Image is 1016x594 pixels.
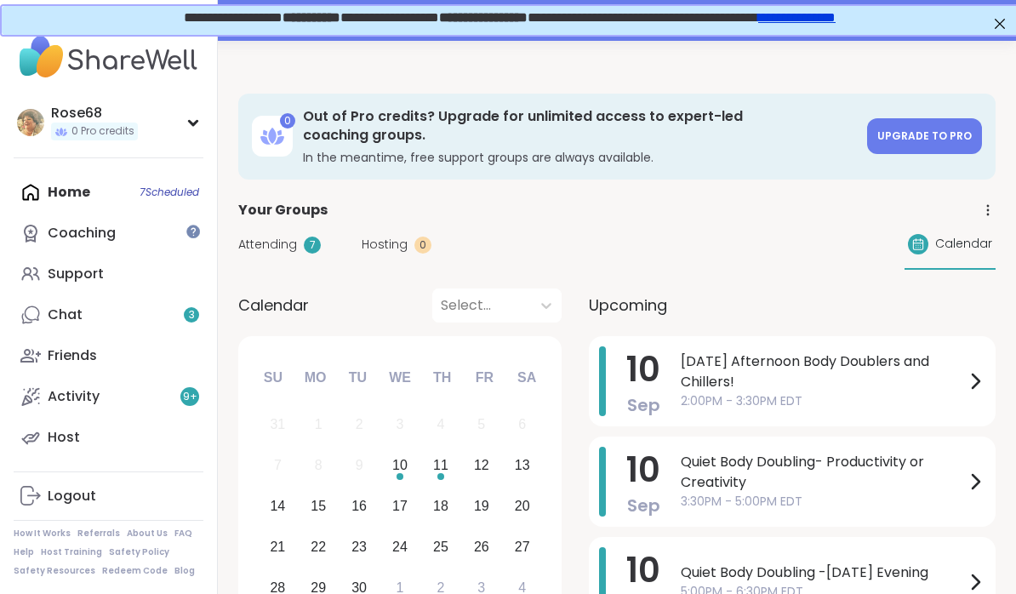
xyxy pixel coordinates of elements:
div: 23 [351,535,367,558]
div: Rose68 [51,104,138,123]
a: Coaching [14,213,203,254]
div: 19 [474,494,489,517]
div: Activity [48,387,100,406]
div: Choose Monday, September 22nd, 2025 [300,528,337,565]
span: Your Groups [238,200,328,220]
div: Not available Sunday, August 31st, 2025 [260,407,296,443]
div: 18 [433,494,448,517]
div: 1 [315,413,322,436]
span: [DATE] Afternoon Body Doublers and Chillers! [681,351,965,392]
span: 2:00PM - 3:30PM EDT [681,392,965,410]
div: Not available Monday, September 8th, 2025 [300,447,337,483]
span: Quiet Body Doubling- Productivity or Creativity [681,452,965,493]
a: FAQ [174,528,192,540]
span: Sep [627,494,660,517]
div: Host [48,428,80,447]
div: Choose Saturday, September 27th, 2025 [504,528,540,565]
div: 6 [518,413,526,436]
div: 15 [311,494,326,517]
a: Host [14,417,203,458]
div: Choose Sunday, September 14th, 2025 [260,488,296,524]
div: 7 [274,454,282,477]
div: Choose Wednesday, September 24th, 2025 [382,528,419,565]
div: Not available Monday, September 1st, 2025 [300,407,337,443]
h3: In the meantime, free support groups are always available. [303,149,857,166]
div: 2 [356,413,363,436]
span: 9 + [183,390,197,404]
a: Blog [174,565,195,577]
div: Choose Friday, September 26th, 2025 [463,528,499,565]
span: 3 [189,308,195,323]
div: 4 [437,413,444,436]
span: 3:30PM - 5:00PM EDT [681,493,965,511]
div: 22 [311,535,326,558]
span: Hosting [362,236,408,254]
h3: Out of Pro credits? Upgrade for unlimited access to expert-led coaching groups. [303,107,857,146]
div: Not available Tuesday, September 2nd, 2025 [341,407,378,443]
div: 13 [515,454,530,477]
div: Choose Saturday, September 20th, 2025 [504,488,540,524]
div: 3 [397,413,404,436]
div: Logout [48,487,96,505]
div: Not available Saturday, September 6th, 2025 [504,407,540,443]
div: Th [424,358,461,396]
div: Not available Friday, September 5th, 2025 [463,407,499,443]
iframe: Spotlight [186,225,200,238]
span: 10 [626,546,660,594]
a: Chat3 [14,294,203,335]
div: We [381,358,419,396]
div: 14 [270,494,285,517]
div: 12 [474,454,489,477]
img: Rose68 [17,109,44,136]
div: 0 [414,237,431,254]
div: Choose Thursday, September 25th, 2025 [423,528,459,565]
img: ShareWell Nav Logo [14,27,203,87]
div: 16 [351,494,367,517]
span: Calendar [935,235,992,253]
div: 0 [280,113,295,129]
div: 17 [392,494,408,517]
div: Choose Saturday, September 13th, 2025 [504,447,540,483]
span: 10 [626,346,660,393]
a: Upgrade to Pro [867,118,982,154]
div: Tu [339,358,376,396]
span: 0 Pro credits [71,124,134,139]
a: How It Works [14,528,71,540]
span: Upgrade to Pro [877,129,972,143]
div: Not available Thursday, September 4th, 2025 [423,407,459,443]
div: 8 [315,454,322,477]
div: 9 [356,454,363,477]
a: Logout [14,476,203,517]
div: 31 [270,413,285,436]
div: 26 [474,535,489,558]
a: Safety Resources [14,565,95,577]
span: Upcoming [589,294,667,317]
div: 10 [392,454,408,477]
div: Choose Tuesday, September 23rd, 2025 [341,528,378,565]
div: 7 [304,237,321,254]
div: Su [254,358,292,396]
span: Calendar [238,294,309,317]
div: Choose Sunday, September 21st, 2025 [260,528,296,565]
div: Sa [508,358,545,396]
div: Coaching [48,224,116,243]
a: Friends [14,335,203,376]
div: 24 [392,535,408,558]
div: Choose Wednesday, September 17th, 2025 [382,488,419,524]
div: Fr [465,358,503,396]
div: 27 [515,535,530,558]
div: Choose Friday, September 12th, 2025 [463,447,499,483]
div: Choose Thursday, September 18th, 2025 [423,488,459,524]
div: Not available Sunday, September 7th, 2025 [260,447,296,483]
span: Quiet Body Doubling -[DATE] Evening [681,563,965,583]
div: 25 [433,535,448,558]
span: Attending [238,236,297,254]
div: Not available Tuesday, September 9th, 2025 [341,447,378,483]
div: Choose Wednesday, September 10th, 2025 [382,447,419,483]
div: 11 [433,454,448,477]
div: Chat [48,306,83,324]
a: About Us [127,528,168,540]
div: Choose Friday, September 19th, 2025 [463,488,499,524]
a: Safety Policy [109,546,169,558]
a: Support [14,254,203,294]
